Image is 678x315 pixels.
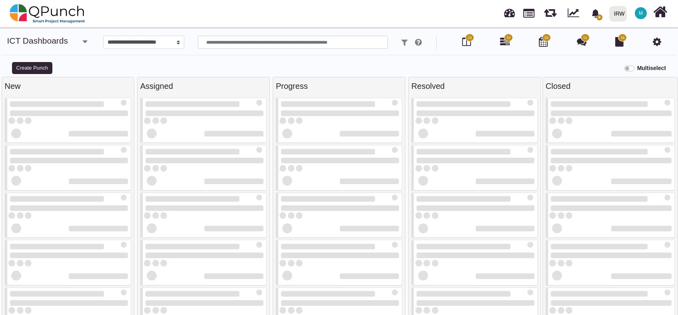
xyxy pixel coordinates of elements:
[544,35,548,41] span: 23
[583,35,587,41] span: 11
[596,14,602,20] span: 9
[635,7,647,19] span: Muhammad.shoaib
[653,4,667,20] i: Home
[500,40,510,46] a: 32
[606,0,630,27] a: IRW
[7,36,68,45] a: ICT Dashboards
[462,37,471,46] i: Board
[546,80,675,92] div: Closed
[415,38,422,46] i: e.g: punch or !ticket or &category or #label or @username or $priority or *iteration or ^addition...
[411,80,538,92] div: Resolved
[637,65,666,71] b: Multiselect
[10,2,85,26] img: qpunch-sp.fa6292f.png
[586,0,606,26] a: bell fill9
[276,80,402,92] div: Progress
[507,35,510,41] span: 32
[140,80,267,92] div: Assigned
[504,5,515,17] span: Dashboard
[5,80,131,92] div: New
[500,37,510,46] i: Gantt
[614,7,625,21] div: IRW
[630,0,652,26] a: M
[620,35,624,41] span: 16
[564,0,586,27] div: Dynamic Report
[588,6,602,20] div: Notification
[12,62,52,74] button: Create Punch
[577,37,586,46] i: Punch Discussion
[539,37,548,46] i: Calendar
[591,9,600,18] svg: bell fill
[639,11,643,16] span: M
[615,37,624,46] i: Document Library
[468,35,472,41] span: 23
[544,4,556,17] span: Releases
[523,5,534,18] span: Projects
